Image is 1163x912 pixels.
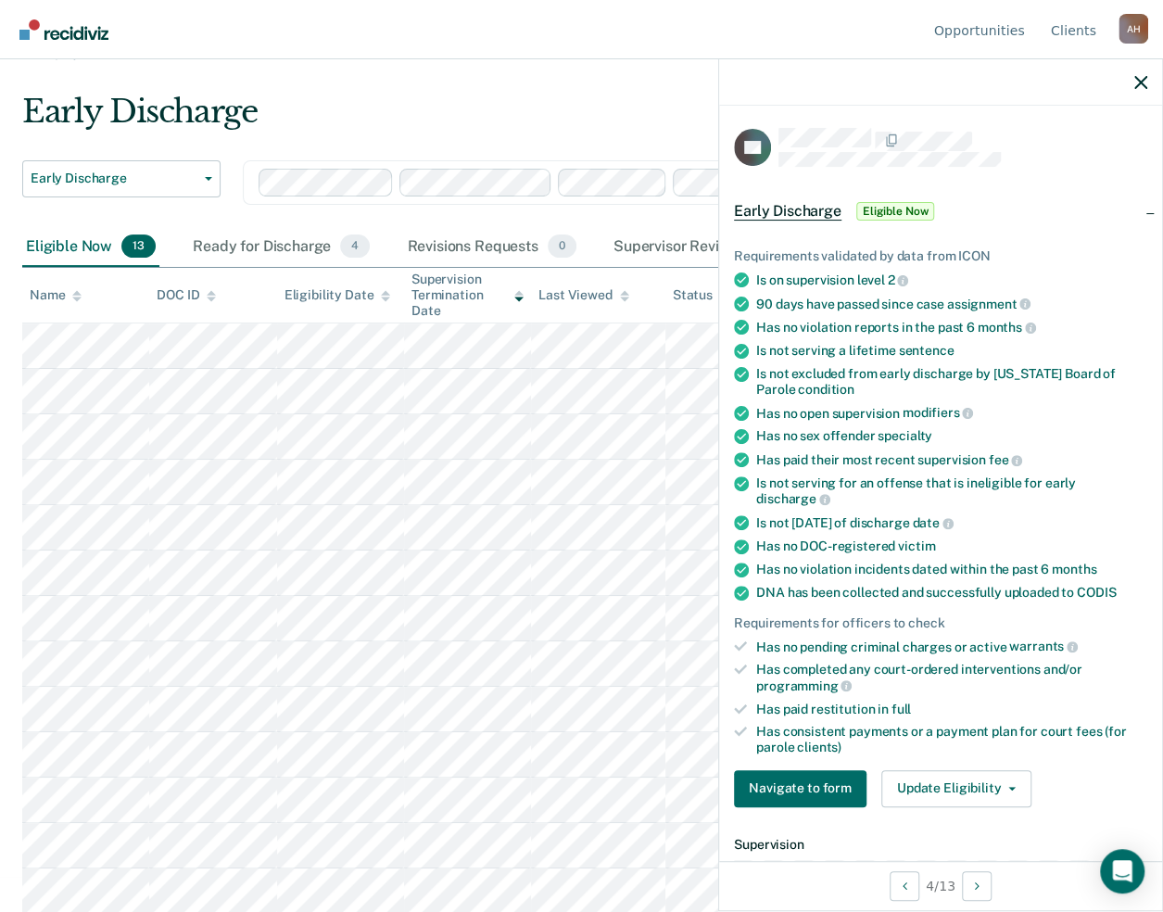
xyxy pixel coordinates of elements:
[756,475,1147,507] div: Is not serving for an offense that is ineligible for early
[734,770,866,807] button: Navigate to form
[1009,639,1078,653] span: warrants
[756,562,1147,577] div: Has no violation incidents dated within the past 6
[912,515,953,530] span: date
[756,678,852,693] span: programming
[756,724,1147,755] div: Has consistent payments or a payment plan for court fees (for parole
[898,343,954,358] span: sentence
[411,272,524,318] div: Supervision Termination Date
[719,182,1162,241] div: Early DischargeEligible Now
[756,343,1147,359] div: Is not serving a lifetime
[756,319,1147,336] div: Has no violation reports in the past 6
[947,297,1030,311] span: assignment
[403,227,579,268] div: Revisions Requests
[756,585,1147,601] div: DNA has been collected and successfully uploaded to
[756,514,1147,531] div: Is not [DATE] of discharge
[734,202,841,221] span: Early Discharge
[610,227,781,268] div: Supervisor Review
[734,248,1147,264] div: Requirements validated by data from ICON
[989,452,1022,467] span: fee
[756,538,1147,554] div: Has no DOC-registered
[890,871,919,901] button: Previous Opportunity
[548,234,576,259] span: 0
[878,428,932,443] span: specialty
[756,366,1147,398] div: Is not excluded from early discharge by [US_STATE] Board of Parole
[157,287,216,303] div: DOC ID
[284,287,391,303] div: Eligibility Date
[756,491,830,506] span: discharge
[189,227,373,268] div: Ready for Discharge
[756,702,1147,717] div: Has paid restitution in
[756,428,1147,444] div: Has no sex offender
[962,871,992,901] button: Next Opportunity
[891,702,911,716] span: full
[1119,14,1148,44] div: A H
[538,287,628,303] div: Last Viewed
[756,639,1147,655] div: Has no pending criminal charges or active
[856,202,935,221] span: Eligible Now
[22,93,1069,146] div: Early Discharge
[340,234,370,259] span: 4
[978,320,1036,335] span: months
[734,770,874,807] a: Navigate to form link
[903,405,974,420] span: modifiers
[756,296,1147,312] div: 90 days have passed since case
[734,615,1147,631] div: Requirements for officers to check
[719,861,1162,910] div: 4 / 13
[756,662,1147,693] div: Has completed any court-ordered interventions and/or
[756,451,1147,468] div: Has paid their most recent supervision
[898,538,935,553] span: victim
[798,382,854,397] span: condition
[19,19,108,40] img: Recidiviz
[1119,14,1148,44] button: Profile dropdown button
[797,740,841,754] span: clients)
[1052,562,1096,576] span: months
[121,234,156,259] span: 13
[1077,585,1116,600] span: CODIS
[734,837,1147,853] dt: Supervision
[31,171,197,186] span: Early Discharge
[881,770,1031,807] button: Update Eligibility
[673,287,713,303] div: Status
[756,405,1147,422] div: Has no open supervision
[22,227,159,268] div: Eligible Now
[756,272,1147,288] div: Is on supervision level
[1100,849,1144,893] div: Open Intercom Messenger
[888,272,909,287] span: 2
[30,287,82,303] div: Name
